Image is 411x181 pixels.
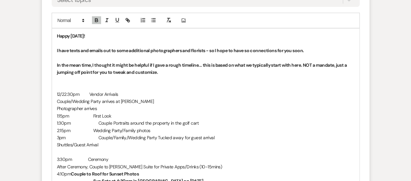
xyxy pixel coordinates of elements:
[57,91,354,98] p: 12/22:30pm Vendor Arrivals
[57,105,354,112] p: Photographer arrives
[57,163,354,170] p: After Ceremony, Couple to [PERSON_NAME] Suite for Private Apps/Drinks (10-15mins)
[57,33,85,39] strong: Happy [DATE]!
[57,141,354,148] p: Shuttles/Guest Arrival
[57,134,354,141] p: 3pm Couple/Family./Wedding Party Tucked away for guest arrival
[57,48,304,53] strong: I have texts and emails out to some additional photographers and florists - so I hope to have so ...
[57,98,354,105] p: Couple/Wedding Party arrives at [PERSON_NAME]
[57,62,348,75] strong: In the mean time, I thought it might be helpful if I gave a rough timeline... this is based on wh...
[71,171,139,177] strong: Couple to Roof for Sunset Photos
[57,127,354,134] p: 2:15pm Wedding Party/Family photos
[57,156,354,163] p: 3:30pm Ceremony
[57,112,354,119] p: 1:15pm First Look
[57,119,354,127] p: 1:30pm Couple Portraits around the property in the golf cart
[57,170,354,177] p: 4:10pm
